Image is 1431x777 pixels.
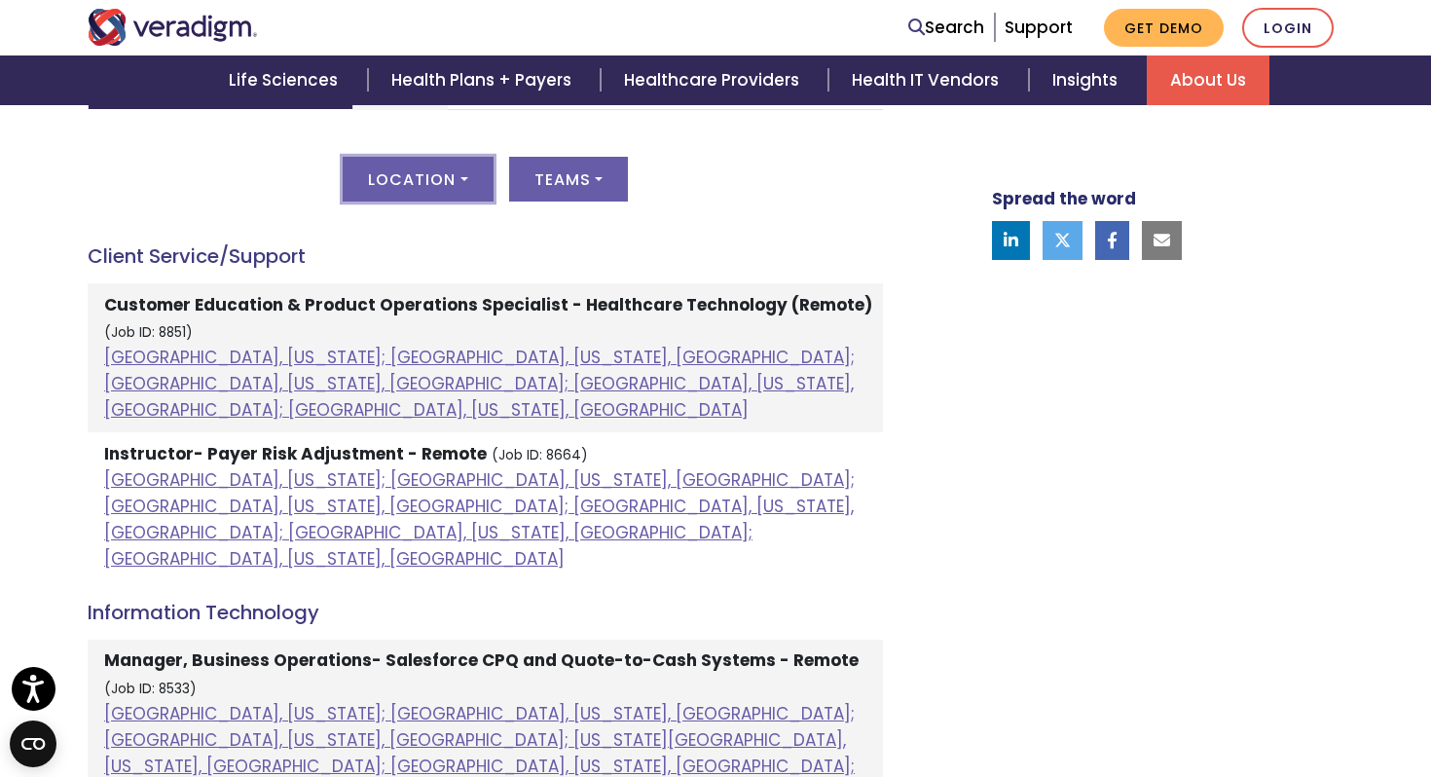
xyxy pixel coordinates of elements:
[104,323,193,342] small: (Job ID: 8851)
[992,187,1136,210] strong: Spread the word
[104,680,197,698] small: (Job ID: 8533)
[104,442,487,465] strong: Instructor- Payer Risk Adjustment - Remote
[104,293,872,316] strong: Customer Education & Product Operations Specialist - Healthcare Technology (Remote)
[601,55,828,105] a: Healthcare Providers
[88,601,883,624] h4: Information Technology
[88,9,258,46] img: Veradigm logo
[104,468,855,572] a: [GEOGRAPHIC_DATA], [US_STATE]; [GEOGRAPHIC_DATA], [US_STATE], [GEOGRAPHIC_DATA]; [GEOGRAPHIC_DATA...
[492,446,588,464] small: (Job ID: 8664)
[88,244,883,268] h4: Client Service/Support
[104,346,855,422] a: [GEOGRAPHIC_DATA], [US_STATE]; [GEOGRAPHIC_DATA], [US_STATE], [GEOGRAPHIC_DATA]; [GEOGRAPHIC_DATA...
[1029,55,1147,105] a: Insights
[205,55,367,105] a: Life Sciences
[343,157,493,202] button: Location
[1147,55,1269,105] a: About Us
[1005,16,1073,39] a: Support
[828,55,1028,105] a: Health IT Vendors
[509,157,628,202] button: Teams
[1104,9,1224,47] a: Get Demo
[10,721,56,767] button: Open CMP widget
[104,648,859,672] strong: Manager, Business Operations- Salesforce CPQ and Quote-to-Cash Systems - Remote
[1242,8,1334,48] a: Login
[368,55,601,105] a: Health Plans + Payers
[908,15,984,41] a: Search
